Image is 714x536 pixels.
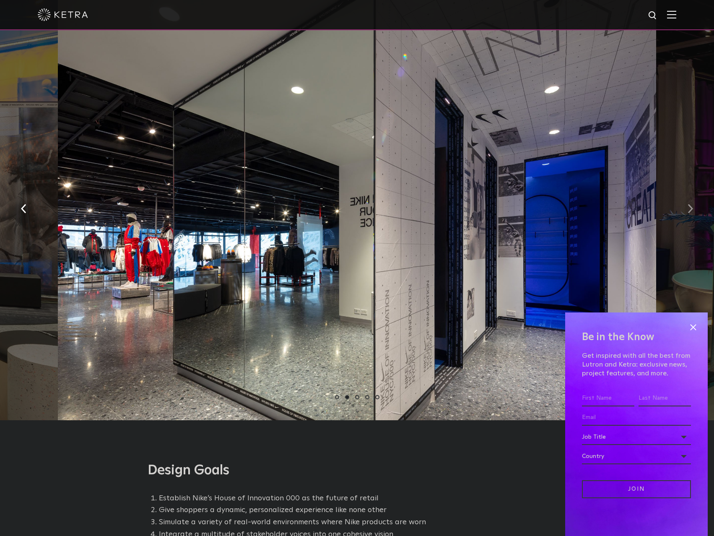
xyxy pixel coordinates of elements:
p: Get inspired with all the best from Lutron and Ketra: exclusive news, project features, and more. [582,351,691,377]
li: Give shoppers a dynamic, personalized experience like none other [159,504,567,516]
li: Simulate a variety of real-world environments where Nike products are worn [159,516,567,528]
li: Establish Nike’s House of Innovation 000 as the future of retail [159,492,567,505]
img: ketra-logo-2019-white [38,8,88,21]
input: First Name [582,390,634,406]
h4: Be in the Know [582,329,691,345]
img: arrow-left-black.svg [21,204,26,213]
img: arrow-right-black.svg [688,204,693,213]
input: Last Name [639,390,691,406]
input: Email [582,410,691,426]
div: Job Title [582,429,691,445]
input: Join [582,480,691,498]
div: Country [582,448,691,464]
img: search icon [648,10,658,21]
img: Hamburger%20Nav.svg [667,10,676,18]
span: Design Goals [148,464,229,477]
